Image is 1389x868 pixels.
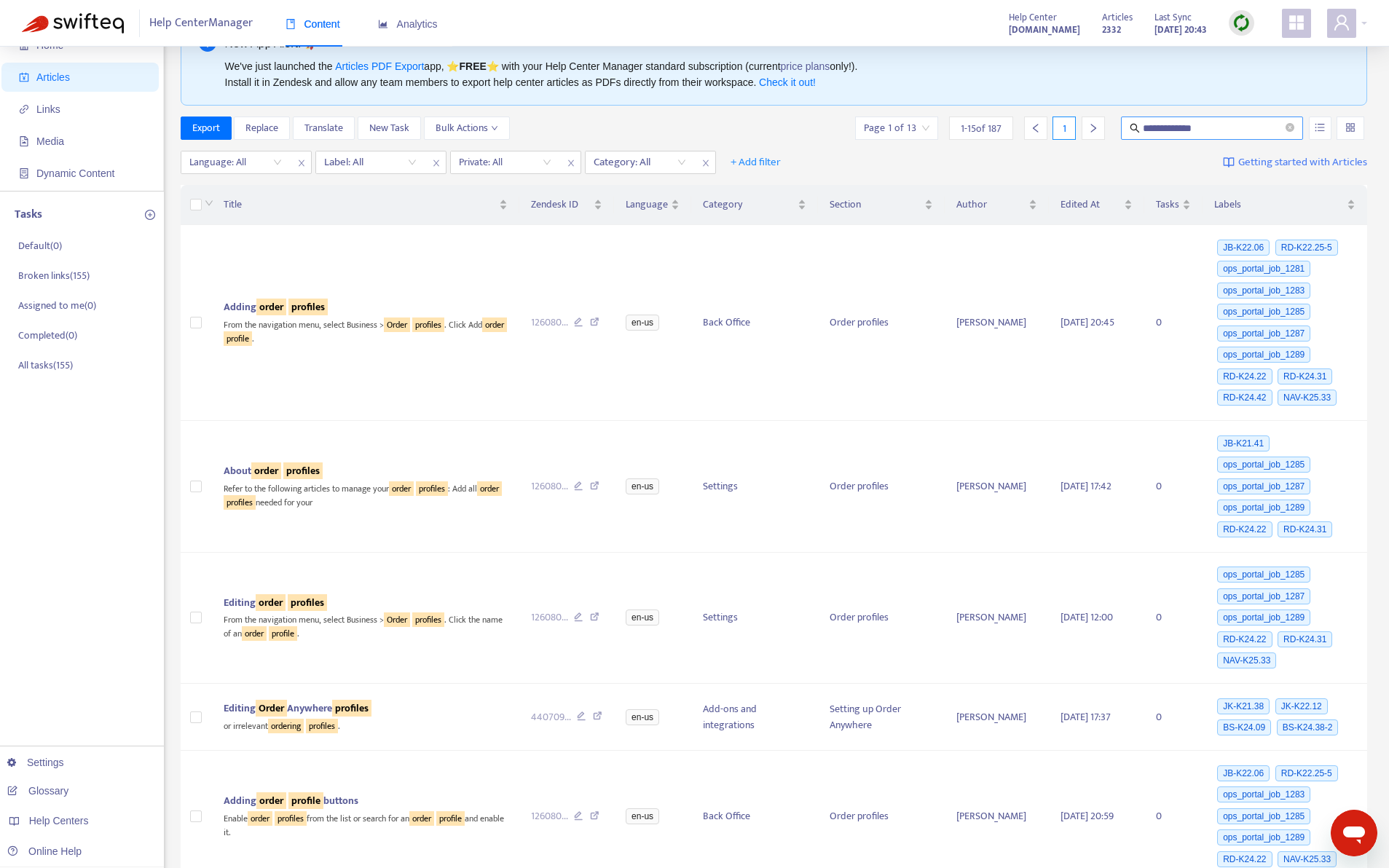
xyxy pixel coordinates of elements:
span: search [1130,123,1140,133]
span: close [696,154,715,172]
span: en-us [626,709,659,725]
span: Section [830,197,921,213]
span: JK-K22.12 [1275,698,1328,714]
span: down [205,199,213,208]
span: Category [703,197,795,213]
span: [DATE] 17:42 [1061,478,1111,494]
sqkw: Order [384,612,410,627]
td: [PERSON_NAME] [945,421,1049,553]
span: About [224,462,323,479]
span: user [1333,14,1350,31]
th: Edited At [1049,185,1144,225]
span: ops_portal_job_1287 [1217,588,1310,604]
span: 126080 ... [531,315,568,331]
sqkw: order [256,792,286,809]
span: Content [286,18,340,30]
span: Adding buttons [224,792,358,809]
sqkw: profiles [288,299,328,315]
sqkw: profile [269,626,297,641]
sqkw: profile [224,331,252,346]
div: We've just launched the app, ⭐ ⭐️ with your Help Center Manager standard subscription (current on... [225,58,1335,90]
td: [PERSON_NAME] [945,684,1049,751]
span: 1 - 15 of 187 [961,121,1002,136]
span: 126080 ... [531,609,568,626]
p: Tasks [15,206,42,224]
sqkw: order [389,481,414,496]
a: [DOMAIN_NAME] [1009,21,1080,38]
span: RD-K24.42 [1217,390,1272,406]
span: Export [192,120,220,136]
a: price plans [781,60,830,72]
span: Help Center Manager [149,9,253,37]
td: Order profiles [818,421,945,553]
div: 1 [1052,117,1076,140]
span: Author [956,197,1026,213]
td: 0 [1144,684,1203,751]
span: Zendesk ID [531,197,591,213]
sqkw: order [248,811,272,826]
th: Labels [1203,185,1367,225]
iframe: Button to launch messaging window [1331,810,1377,856]
span: Translate [304,120,343,136]
span: NAV-K25.33 [1278,390,1337,406]
td: Back Office [691,225,818,421]
span: appstore [1288,14,1305,31]
sqkw: profile [288,792,323,809]
strong: [DATE] 20:43 [1154,22,1207,38]
sqkw: profiles [283,462,323,479]
span: ops_portal_job_1285 [1217,304,1310,320]
span: container [19,168,29,178]
span: RD-K22.25-5 [1275,765,1338,781]
span: Dynamic Content [36,167,114,179]
span: Title [224,197,496,213]
span: ops_portal_job_1289 [1217,347,1310,363]
span: Links [36,103,60,115]
span: ops_portal_job_1285 [1217,567,1310,583]
img: image-link [1223,157,1235,168]
span: unordered-list [1315,122,1325,133]
p: Broken links ( 155 ) [18,268,90,283]
span: [DATE] 12:00 [1061,609,1113,626]
span: [DATE] 20:59 [1061,808,1114,824]
div: From the navigation menu, select Business > . Click Add . [224,315,508,345]
span: ops_portal_job_1287 [1217,478,1310,494]
span: close [427,154,446,172]
td: Settings [691,421,818,553]
span: ops_portal_job_1283 [1217,283,1310,299]
sqkw: order [256,594,286,611]
span: en-us [626,609,659,626]
span: RD-K24.31 [1278,368,1332,384]
span: NAV-K25.33 [1278,851,1337,867]
span: book [286,19,296,29]
span: NAV-K25.33 [1217,652,1276,668]
span: 126080 ... [531,478,568,494]
sqkw: order [477,481,502,496]
img: sync.dc5367851b00ba804db3.png [1232,14,1251,32]
p: Assigned to me ( 0 ) [18,298,96,313]
span: Last Sync [1154,9,1192,25]
sqkw: profiles [416,481,448,496]
sqkw: order [251,462,281,479]
td: Settings [691,553,818,684]
span: ops_portal_job_1283 [1217,786,1310,802]
span: Editing Anywhere [224,700,371,717]
strong: [DOMAIN_NAME] [1009,22,1080,38]
span: Media [36,135,64,147]
td: [PERSON_NAME] [945,225,1049,421]
span: [DATE] 20:45 [1061,314,1114,331]
span: [DATE] 17:37 [1061,709,1111,725]
a: Online Help [7,845,82,857]
sqkw: profiles [275,811,307,826]
a: Check it out! [759,76,816,88]
span: ops_portal_job_1281 [1217,261,1310,277]
b: FREE [459,60,486,72]
sqkw: ordering [268,719,304,733]
span: JB-K21.41 [1217,435,1270,451]
sqkw: order [256,299,286,315]
span: close [562,154,581,172]
p: All tasks ( 155 ) [18,358,73,373]
span: Help Center [1009,9,1057,25]
button: Replace [234,117,290,140]
div: Enable from the list or search for an and enable it. [224,809,508,839]
span: BS-K24.38-2 [1277,719,1339,735]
